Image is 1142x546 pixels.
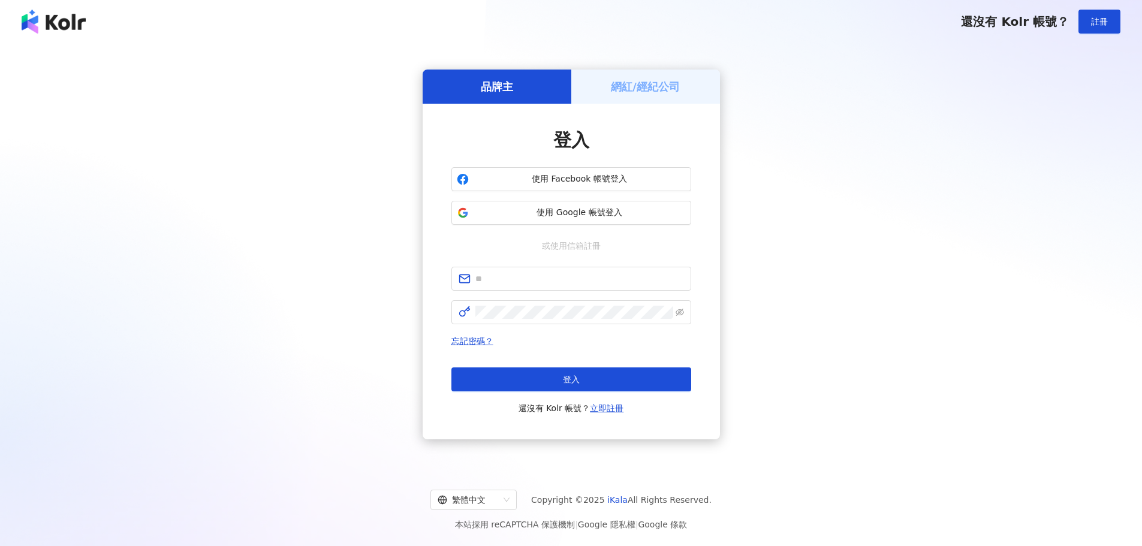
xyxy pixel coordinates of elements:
[611,79,680,94] h5: 網紅/經紀公司
[438,490,499,509] div: 繁體中文
[22,10,86,34] img: logo
[578,520,635,529] a: Google 隱私權
[638,520,687,529] a: Google 條款
[1091,17,1108,26] span: 註冊
[481,79,513,94] h5: 品牌主
[534,239,609,252] span: 或使用信箱註冊
[635,520,638,529] span: |
[553,129,589,150] span: 登入
[474,173,686,185] span: 使用 Facebook 帳號登入
[451,201,691,225] button: 使用 Google 帳號登入
[519,401,624,415] span: 還沒有 Kolr 帳號？
[451,167,691,191] button: 使用 Facebook 帳號登入
[563,375,580,384] span: 登入
[590,403,623,413] a: 立即註冊
[676,308,684,316] span: eye-invisible
[607,495,628,505] a: iKala
[531,493,712,507] span: Copyright © 2025 All Rights Reserved.
[1078,10,1120,34] button: 註冊
[451,336,493,346] a: 忘記密碼？
[575,520,578,529] span: |
[451,367,691,391] button: 登入
[961,14,1069,29] span: 還沒有 Kolr 帳號？
[455,517,687,532] span: 本站採用 reCAPTCHA 保護機制
[474,207,686,219] span: 使用 Google 帳號登入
